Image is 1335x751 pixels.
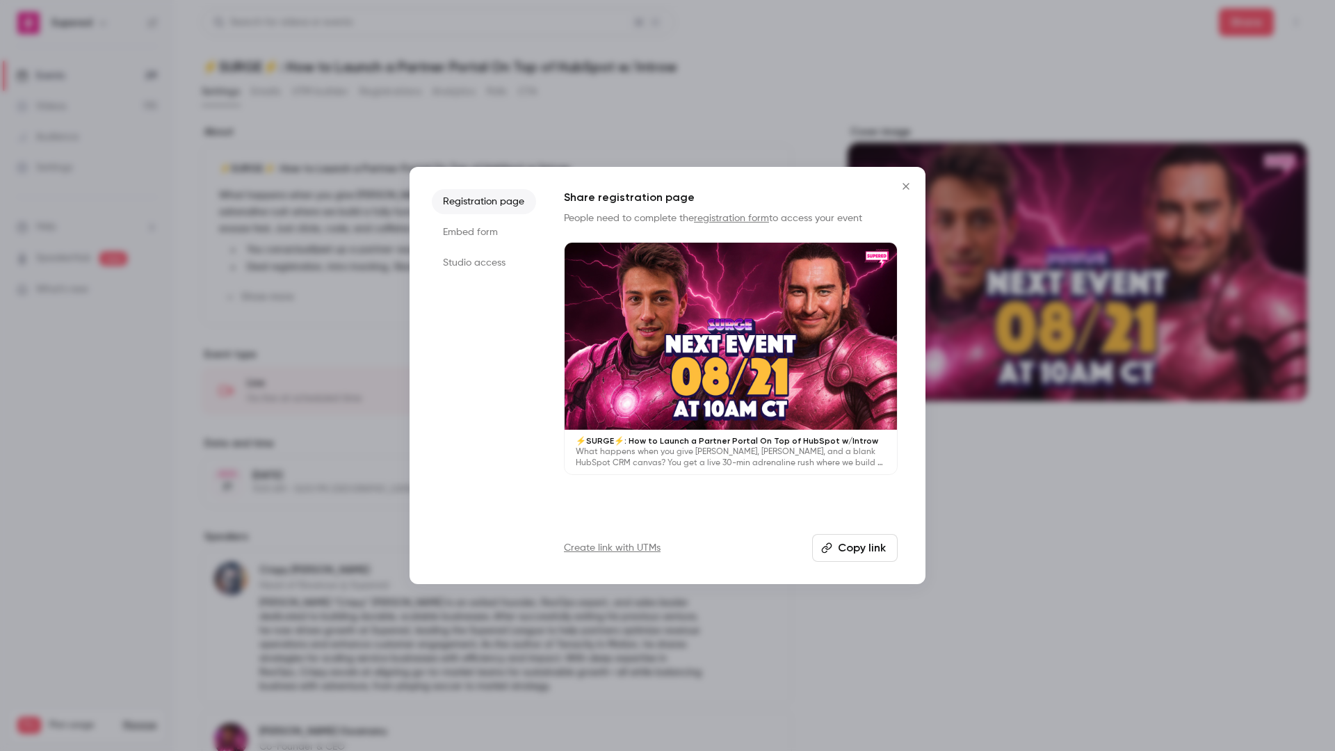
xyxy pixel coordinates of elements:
a: registration form [694,213,769,223]
li: Registration page [432,189,536,214]
button: Close [892,172,920,200]
a: ⚡️SURGE⚡️: How to Launch a Partner Portal On Top of HubSpot w/IntrowWhat happens when you give [P... [564,242,898,475]
button: Copy link [812,534,898,562]
p: What happens when you give [PERSON_NAME], [PERSON_NAME], and a blank HubSpot CRM canvas? You get ... [576,446,886,469]
li: Studio access [432,250,536,275]
p: People need to complete the to access your event [564,211,898,225]
a: Create link with UTMs [564,541,661,555]
p: ⚡️SURGE⚡️: How to Launch a Partner Portal On Top of HubSpot w/Introw [576,435,886,446]
h1: Share registration page [564,189,898,206]
li: Embed form [432,220,536,245]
